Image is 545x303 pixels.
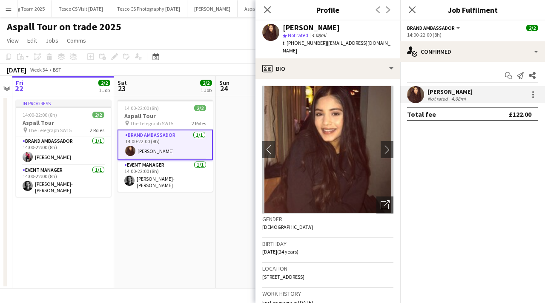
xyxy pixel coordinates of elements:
[262,274,304,280] span: [STREET_ADDRESS]
[14,84,23,93] span: 22
[63,35,89,46] a: Comms
[255,58,400,79] div: Bio
[427,95,450,102] div: Not rated
[110,0,187,17] button: Tesco CS Photography [DATE]
[310,32,328,38] span: 4.08mi
[7,20,121,33] h1: Aspall Tour on trade 2025
[42,35,62,46] a: Jobs
[90,127,104,133] span: 2 Roles
[255,4,400,15] h3: Profile
[7,37,19,44] span: View
[67,37,86,44] span: Comms
[99,87,110,93] div: 1 Job
[118,112,213,120] h3: Aspall Tour
[407,32,538,38] div: 14:00-22:00 (8h)
[200,80,212,86] span: 2/2
[262,215,393,223] h3: Gender
[118,79,127,87] span: Sat
[118,160,213,192] app-card-role: Event Manager1/114:00-22:00 (8h)[PERSON_NAME]-[PERSON_NAME]
[53,66,61,73] div: BST
[28,127,72,133] span: The Telegraph SW15
[262,240,393,248] h3: Birthday
[407,110,436,118] div: Total fee
[509,110,531,118] div: £122.00
[201,87,212,93] div: 1 Job
[407,25,462,31] button: Brand Ambassador
[288,32,308,38] span: Not rated
[130,120,173,127] span: The Telegraph SW15
[192,120,206,127] span: 2 Roles
[116,84,127,93] span: 23
[376,196,393,214] div: Open photos pop-in
[219,79,229,87] span: Sun
[262,265,393,272] h3: Location
[124,105,159,111] span: 14:00-22:00 (8h)
[28,66,49,73] span: Week 34
[24,35,40,46] a: Edit
[283,40,327,46] span: t. [PHONE_NUMBER]
[427,88,473,95] div: [PERSON_NAME]
[238,0,318,17] button: Aspall - Canary Wharf Waitrose
[262,86,393,214] img: Crew avatar or photo
[400,4,545,15] h3: Job Fulfilment
[16,100,111,107] div: In progress
[98,80,110,86] span: 2/2
[16,100,111,197] app-job-card: In progress14:00-22:00 (8h)2/2Aspall Tour The Telegraph SW152 RolesBrand Ambassador1/114:00-22:00...
[52,0,110,17] button: Tesco CS Visit [DATE]
[92,112,104,118] span: 2/2
[16,119,111,127] h3: Aspall Tour
[46,37,58,44] span: Jobs
[400,41,545,62] div: Confirmed
[407,25,455,31] span: Brand Ambassador
[283,24,340,32] div: [PERSON_NAME]
[7,66,26,74] div: [DATE]
[194,105,206,111] span: 2/2
[187,0,238,17] button: [PERSON_NAME]
[16,136,111,165] app-card-role: Brand Ambassador1/114:00-22:00 (8h)[PERSON_NAME]
[23,112,57,118] span: 14:00-22:00 (8h)
[27,37,37,44] span: Edit
[16,165,111,197] app-card-role: Event Manager1/114:00-22:00 (8h)[PERSON_NAME]-[PERSON_NAME]
[526,25,538,31] span: 2/2
[218,84,229,93] span: 24
[450,95,468,102] div: 4.08mi
[262,224,313,230] span: [DEMOGRAPHIC_DATA]
[118,100,213,192] app-job-card: 14:00-22:00 (8h)2/2Aspall Tour The Telegraph SW152 RolesBrand Ambassador1/114:00-22:00 (8h)[PERSO...
[118,130,213,160] app-card-role: Brand Ambassador1/114:00-22:00 (8h)[PERSON_NAME]
[283,40,390,54] span: | [EMAIL_ADDRESS][DOMAIN_NAME]
[262,290,393,297] h3: Work history
[262,248,298,255] span: [DATE] (24 years)
[16,79,23,87] span: Fri
[3,35,22,46] a: View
